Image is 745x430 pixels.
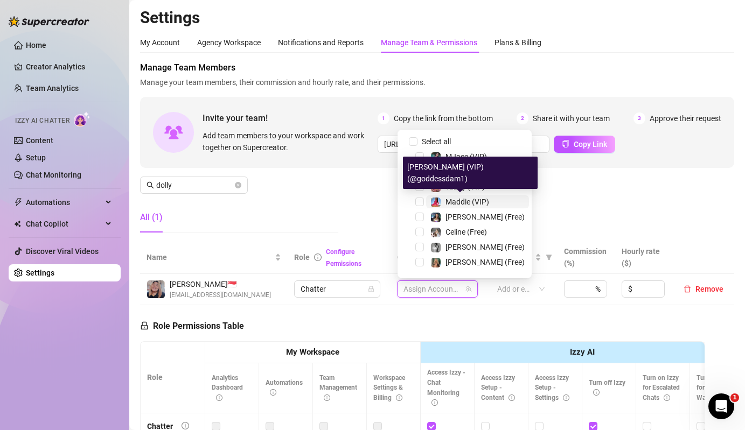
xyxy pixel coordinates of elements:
[396,394,402,401] span: info-circle
[9,16,89,27] img: logo-BBDzfeDw.svg
[664,394,670,401] span: info-circle
[197,37,261,48] div: Agency Workspace
[697,374,733,402] span: Turn on Izzy for Time Wasters
[445,213,525,221] span: [PERSON_NAME] (Free)
[203,111,378,125] span: Invite your team!
[445,152,487,161] span: MJaee (VIP)
[26,194,102,211] span: Automations
[170,290,271,300] span: [EMAIL_ADDRESS][DOMAIN_NAME]
[593,389,600,396] span: info-circle
[546,254,552,260] span: filter
[431,399,438,406] span: info-circle
[266,379,303,397] span: Automations
[730,393,739,402] span: 1
[431,152,441,162] img: MJaee (VIP)
[562,140,569,147] span: copy
[26,247,99,256] a: Discover Viral Videos
[517,112,528,124] span: 2
[589,379,625,397] span: Turn off Izzy
[445,258,525,266] span: [PERSON_NAME] (Free)
[397,251,468,263] span: Creator accounts
[431,243,441,252] img: Kennedy (Free)
[147,181,154,189] span: search
[212,374,243,402] span: Analytics Dashboard
[415,198,424,206] span: Select tree node
[324,394,330,401] span: info-circle
[156,179,233,191] input: Search members
[445,228,487,236] span: Celine (Free)
[708,393,734,419] iframe: Intercom live chat
[633,112,645,124] span: 3
[278,37,364,48] div: Notifications and Reports
[147,251,273,263] span: Name
[431,228,441,237] img: Celine (Free)
[140,321,149,330] span: lock
[368,286,374,292] span: lock
[270,389,276,396] span: info-circle
[615,241,673,274] th: Hourly rate ($)
[26,171,81,179] a: Chat Monitoring
[140,76,734,88] span: Manage your team members, their commission and hourly rate, and their permissions.
[415,213,424,221] span: Select tree node
[544,249,554,265] span: filter
[26,153,46,162] a: Setup
[535,374,569,402] span: Access Izzy Setup - Settings
[294,253,310,262] span: Role
[140,241,288,274] th: Name
[301,281,374,297] span: Chatter
[14,220,21,228] img: Chat Copilot
[415,243,424,251] span: Select tree node
[314,253,322,261] span: info-circle
[695,285,723,293] span: Remove
[431,258,441,267] img: Ellie (Free)
[415,152,424,161] span: Select tree node
[684,285,691,293] span: delete
[14,198,23,207] span: thunderbolt
[381,37,477,48] div: Manage Team & Permissions
[373,374,405,402] span: Workspace Settings & Billing
[26,215,102,232] span: Chat Copilot
[326,248,361,267] a: Configure Permissions
[509,394,515,401] span: info-circle
[140,320,244,333] h5: Role Permissions Table
[26,84,79,93] a: Team Analytics
[378,112,389,124] span: 1
[415,258,424,266] span: Select tree node
[203,130,373,153] span: Add team members to your workspace and work together on Supercreator.
[26,41,46,50] a: Home
[26,136,53,145] a: Content
[15,116,69,126] span: Izzy AI Chatter
[235,182,241,188] button: close-circle
[533,112,610,124] span: Share it with your team
[403,157,538,189] div: [PERSON_NAME] (VIP) (@goddessdam1)
[319,374,357,402] span: Team Management
[679,283,728,295] button: Remove
[141,342,205,413] th: Role
[286,347,339,357] strong: My Workspace
[431,213,441,222] img: Maddie (Free)
[26,269,54,277] a: Settings
[170,278,271,290] span: [PERSON_NAME] 🇸🇬
[643,374,680,402] span: Turn on Izzy for Escalated Chats
[570,347,595,357] strong: Izzy AI
[558,241,615,274] th: Commission (%)
[563,394,569,401] span: info-circle
[445,198,489,206] span: Maddie (VIP)
[140,37,180,48] div: My Account
[140,8,734,28] h2: Settings
[74,111,90,127] img: AI Chatter
[574,140,607,149] span: Copy Link
[26,58,112,75] a: Creator Analytics
[147,280,165,298] img: Dolly Faith Lou Hildore
[415,228,424,236] span: Select tree node
[417,136,455,147] span: Select all
[140,211,163,224] div: All (1)
[445,243,525,251] span: [PERSON_NAME] (Free)
[554,136,615,153] button: Copy Link
[650,112,721,124] span: Approve their request
[216,394,222,401] span: info-circle
[394,112,493,124] span: Copy the link from the bottom
[481,374,515,402] span: Access Izzy Setup - Content
[427,369,465,407] span: Access Izzy - Chat Monitoring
